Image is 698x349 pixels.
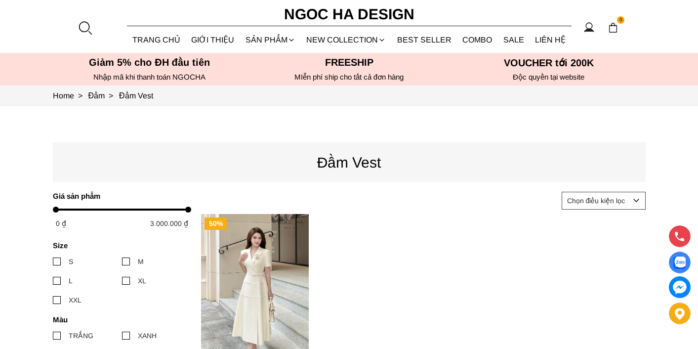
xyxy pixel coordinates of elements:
h4: Màu [53,315,185,324]
a: Display image [669,252,691,273]
a: GIỚI THIỆU [186,27,240,53]
a: LIÊN HỆ [530,27,572,53]
a: Link to Đầm [88,91,120,100]
span: 0 [617,16,625,24]
div: XL [138,275,146,286]
font: Freeship [325,57,373,68]
a: NEW COLLECTION [301,27,392,53]
a: BEST SELLER [392,27,457,53]
h4: Size [53,241,185,250]
a: Ngoc Ha Design [275,2,423,26]
a: messenger [669,276,691,298]
div: SẢN PHẨM [240,27,301,53]
p: Đầm Vest [53,151,646,174]
a: Link to Đầm Vest [119,91,153,100]
a: Combo [457,27,498,53]
a: TRANG CHỦ [127,27,186,53]
h6: MIễn phí ship cho tất cả đơn hàng [252,73,446,82]
span: > [74,91,86,100]
div: S [69,256,73,267]
a: Link to Home [53,91,88,100]
div: M [138,256,144,267]
font: Nhập mã khi thanh toán NGOCHA [93,73,205,81]
div: L [69,275,73,286]
span: > [105,91,117,100]
a: SALE [498,27,530,53]
img: img-CART-ICON-ksit0nf1 [608,22,618,33]
span: 3.000.000 ₫ [150,219,188,227]
div: TRẮNG [69,330,93,341]
div: XXL [69,295,82,305]
div: XANH [138,330,157,341]
h6: Độc quyền tại website [452,73,646,82]
img: Display image [673,257,686,269]
h5: VOUCHER tới 200K [452,57,646,69]
span: 0 ₫ [56,219,66,227]
font: Giảm 5% cho ĐH đầu tiên [89,57,210,68]
h4: Giá sản phẩm [53,192,185,200]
